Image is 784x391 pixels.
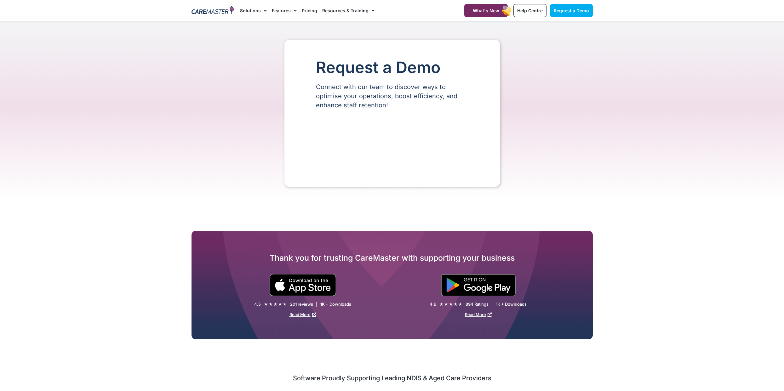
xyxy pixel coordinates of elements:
img: "Get is on" Black Google play button. [441,274,516,296]
div: 4.6 [430,302,436,307]
div: 201 reviews | 1K + Downloads [290,302,351,307]
span: Help Centre [517,8,543,13]
span: What's New [473,8,499,13]
div: 894 Ratings | 1K + Downloads [466,302,527,307]
i: ★ [264,301,268,308]
i: ★ [439,301,444,308]
h2: Software Proudly Supporting Leading NDIS & Aged Care Providers [192,374,593,382]
h1: Request a Demo [316,59,468,76]
i: ★ [454,301,458,308]
div: 4.5 [254,302,261,307]
img: CareMaster Logo [192,6,234,15]
a: Read More [289,312,316,317]
i: ★ [269,301,273,308]
iframe: Form 0 [316,121,468,168]
span: Request a Demo [554,8,589,13]
i: ★ [444,301,448,308]
div: 4.6/5 [439,301,462,308]
i: ★ [449,301,453,308]
a: Read More [465,312,492,317]
i: ★ [458,301,462,308]
i: ★ [278,301,282,308]
i: ★ [273,301,278,308]
img: small black download on the apple app store button. [269,274,336,296]
p: Connect with our team to discover ways to optimise your operations, boost efficiency, and enhance... [316,82,468,110]
div: 4.5/5 [264,301,287,308]
a: Help Centre [513,4,547,17]
h2: Thank you for trusting CareMaster with supporting your business [192,253,593,263]
a: What's New [464,4,508,17]
i: ★ [283,301,287,308]
a: Request a Demo [550,4,593,17]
